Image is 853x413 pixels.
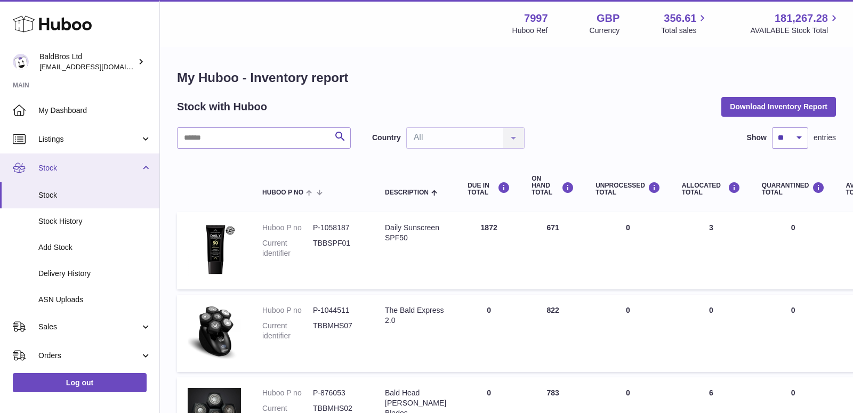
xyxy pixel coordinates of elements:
[791,223,795,232] span: 0
[457,212,521,289] td: 1872
[313,305,364,315] dd: P-1044511
[671,295,751,372] td: 0
[38,351,140,361] span: Orders
[262,238,313,258] dt: Current identifier
[791,306,795,314] span: 0
[747,133,767,143] label: Show
[750,11,840,36] a: 181,267.28 AVAILABLE Stock Total
[38,295,151,305] span: ASN Uploads
[385,189,429,196] span: Description
[372,133,401,143] label: Country
[512,26,548,36] div: Huboo Ref
[671,212,751,289] td: 3
[721,97,836,116] button: Download Inventory Report
[39,52,135,72] div: BaldBros Ltd
[313,388,364,398] dd: P-876053
[521,212,585,289] td: 671
[313,238,364,258] dd: TBBSPF01
[38,163,140,173] span: Stock
[177,100,267,114] h2: Stock with Huboo
[814,133,836,143] span: entries
[682,182,741,196] div: ALLOCATED Total
[38,242,151,253] span: Add Stock
[750,26,840,36] span: AVAILABLE Stock Total
[262,223,313,233] dt: Huboo P no
[38,269,151,279] span: Delivery History
[661,26,709,36] span: Total sales
[775,11,828,26] span: 181,267.28
[468,182,510,196] div: DUE IN TOTAL
[262,189,303,196] span: Huboo P no
[585,295,671,372] td: 0
[590,26,620,36] div: Currency
[13,373,147,392] a: Log out
[762,182,825,196] div: QUARANTINED Total
[38,106,151,116] span: My Dashboard
[313,223,364,233] dd: P-1058187
[521,295,585,372] td: 822
[262,321,313,341] dt: Current identifier
[385,223,446,243] div: Daily Sunscreen SPF50
[524,11,548,26] strong: 7997
[661,11,709,36] a: 356.61 Total sales
[13,54,29,70] img: baldbrothersblog@gmail.com
[791,388,795,397] span: 0
[664,11,696,26] span: 356.61
[457,295,521,372] td: 0
[38,190,151,200] span: Stock
[188,305,241,359] img: product image
[597,11,619,26] strong: GBP
[532,175,574,197] div: ON HAND Total
[177,69,836,86] h1: My Huboo - Inventory report
[38,216,151,226] span: Stock History
[262,305,313,315] dt: Huboo P no
[313,321,364,341] dd: TBBMHS07
[39,62,157,71] span: [EMAIL_ADDRESS][DOMAIN_NAME]
[38,322,140,332] span: Sales
[188,223,241,276] img: product image
[596,182,661,196] div: UNPROCESSED Total
[262,388,313,398] dt: Huboo P no
[385,305,446,326] div: The Bald Express 2.0
[585,212,671,289] td: 0
[38,134,140,144] span: Listings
